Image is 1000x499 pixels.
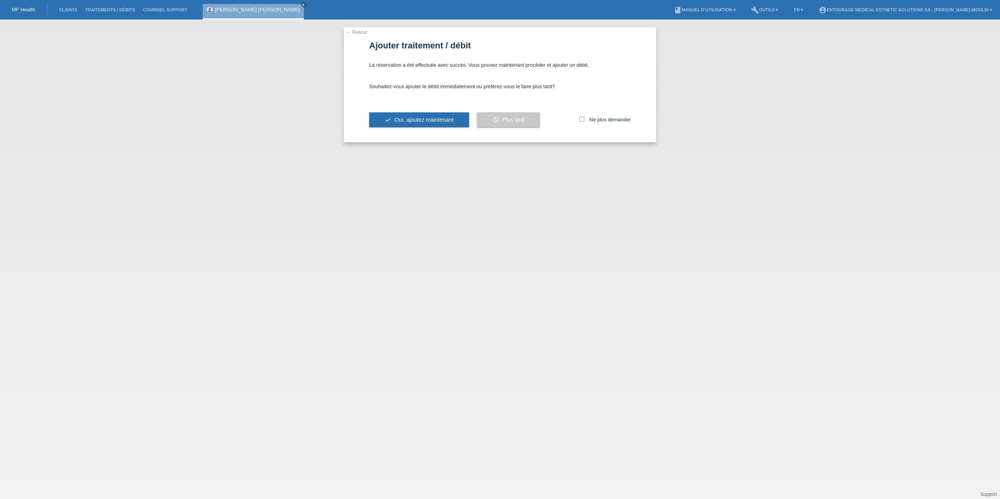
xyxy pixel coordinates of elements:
div: Souhaitez-vous ajouter le débit immédiatement ou préférez-vous le faire plus tard? [369,76,631,97]
a: ← Retour [346,29,368,35]
span: Oui, ajoutez maintenant [395,117,454,123]
a: FR ▾ [790,7,807,12]
span: Plus tard [502,117,524,123]
a: Traitements / débits [81,7,139,12]
a: account_circleENTOURAGE Medical Esthetic Solutions SA - [PERSON_NAME]-Moulin ▾ [815,7,996,12]
div: La réservation a été effectuée avec succès. Vous pouvez maintenant procéder et ajouter un débit. [369,54,631,76]
i: account_circle [819,6,827,14]
i: close [302,3,305,7]
a: bookManuel d’utilisation ▾ [670,7,739,12]
i: schedule [493,117,499,123]
i: build [751,6,759,14]
i: book [674,6,682,14]
i: check [385,117,391,123]
a: close [301,2,306,7]
a: MF Health [12,7,35,12]
button: schedule Plus tard [477,112,540,127]
a: Clients [55,7,81,12]
button: check Oui, ajoutez maintenant [369,112,469,127]
a: buildOutils ▾ [747,7,782,12]
h1: Ajouter traitement / débit [369,41,631,50]
a: Support [980,492,997,497]
a: Courriel Support [139,7,191,12]
label: Ne plus demander [579,117,631,123]
a: [PERSON_NAME] [PERSON_NAME] [215,7,300,12]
